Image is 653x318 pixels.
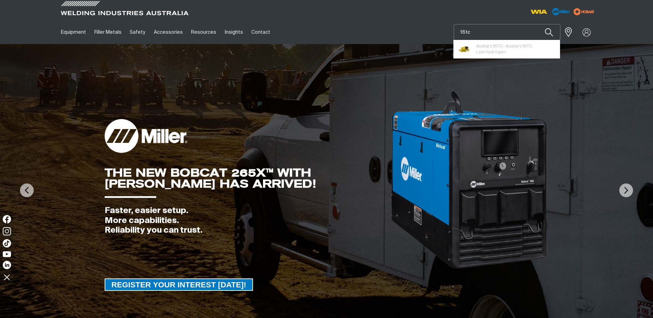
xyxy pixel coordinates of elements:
img: YouTube [3,251,11,257]
a: Filler Metals [90,20,126,44]
nav: Main [57,20,462,44]
div: Faster, easier setup. More capabilities. Reliability you can trust. [105,206,390,235]
img: PrevArrow [20,183,34,197]
span: Low Hydrogen [476,50,506,54]
span: 16TC [522,44,532,49]
a: Accessories [150,20,187,44]
a: Safety [126,20,149,44]
img: TikTok [3,239,11,247]
a: Equipment [57,20,90,44]
a: Resources [187,20,220,44]
img: LinkedIn [3,261,11,269]
a: Contact [247,20,274,44]
img: Facebook [3,215,11,223]
img: hide socials [1,271,13,283]
input: Product name or item number... [454,24,560,40]
button: Search products [537,24,561,40]
img: Instagram [3,227,11,235]
a: REGISTER YOUR INTEREST TODAY! [105,278,253,291]
ul: Suggestions [454,40,560,58]
span: 16TC [493,44,503,49]
span: Austarc - Austarc [476,43,532,49]
a: Insights [220,20,247,44]
div: THE NEW BOBCAT 265X™ WITH [PERSON_NAME] HAS ARRIVED! [105,167,390,189]
span: REGISTER YOUR INTEREST [DATE]! [105,278,253,291]
img: miller [571,7,597,17]
img: NextArrow [619,183,633,197]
